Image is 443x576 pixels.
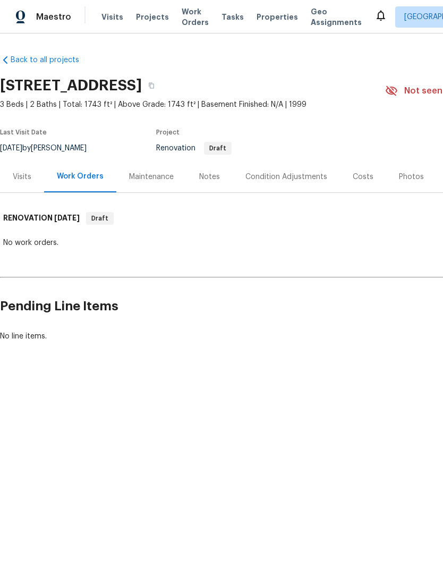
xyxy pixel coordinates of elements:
[182,6,209,28] span: Work Orders
[353,172,373,182] div: Costs
[129,172,174,182] div: Maintenance
[156,129,180,135] span: Project
[101,12,123,22] span: Visits
[205,145,231,151] span: Draft
[57,171,104,182] div: Work Orders
[142,76,161,95] button: Copy Address
[257,12,298,22] span: Properties
[199,172,220,182] div: Notes
[399,172,424,182] div: Photos
[245,172,327,182] div: Condition Adjustments
[13,172,31,182] div: Visits
[87,213,113,224] span: Draft
[136,12,169,22] span: Projects
[311,6,362,28] span: Geo Assignments
[36,12,71,22] span: Maestro
[54,214,80,222] span: [DATE]
[3,212,80,225] h6: RENOVATION
[221,13,244,21] span: Tasks
[156,145,232,152] span: Renovation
